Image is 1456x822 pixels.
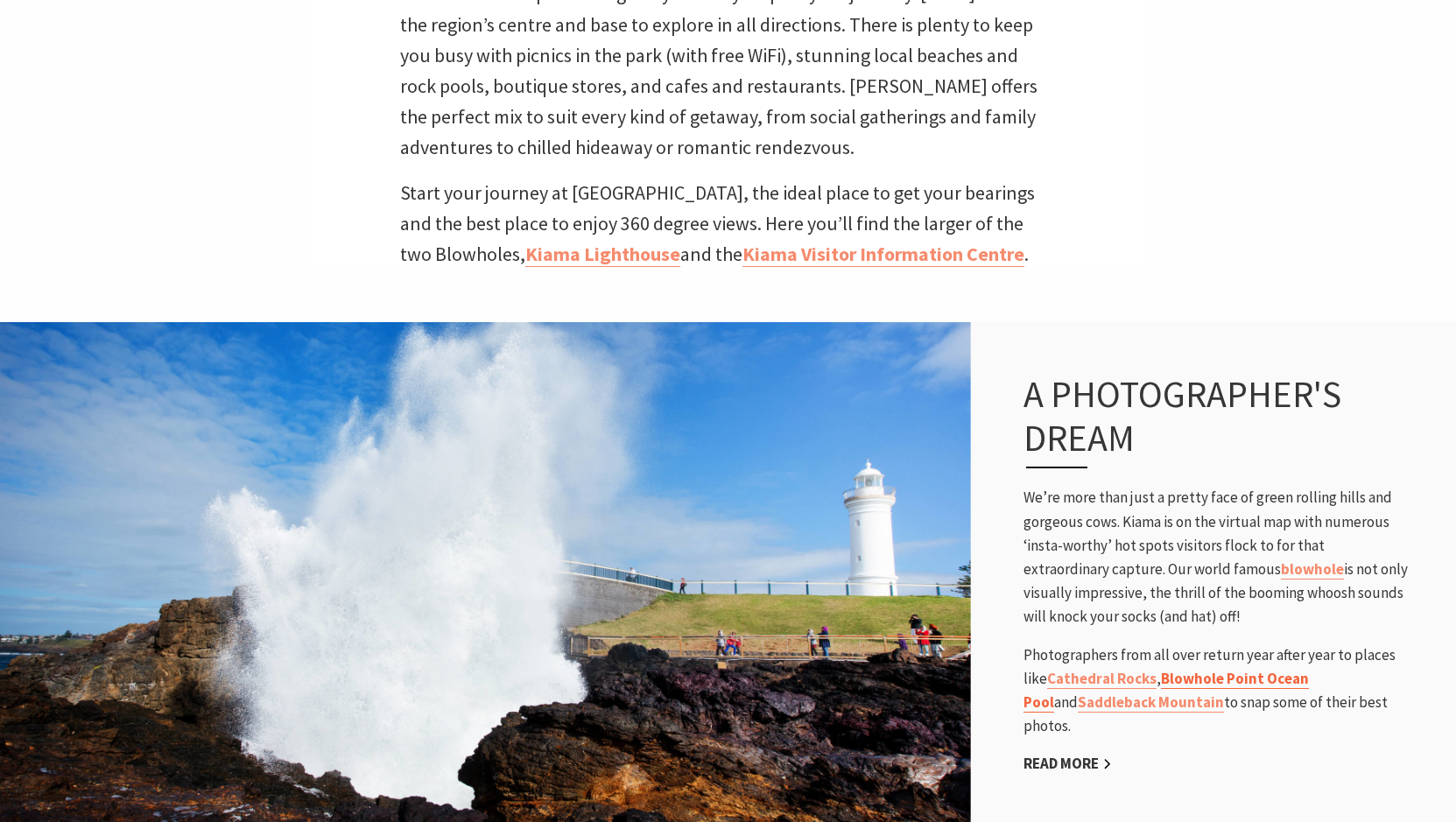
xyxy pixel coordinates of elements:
p: We’re more than just a pretty face of green rolling hills and gorgeous cows. Kiama is on the virt... [1023,486,1409,629]
a: Blowhole Point Ocean Pool [1023,669,1309,713]
p: Start your journey at [GEOGRAPHIC_DATA], the ideal place to get your bearings and the best place ... [400,178,1057,270]
a: Kiama Visitor Information Centre [742,242,1024,267]
h3: A photographer's dream [1023,372,1370,469]
a: blowhole [1281,559,1344,580]
a: Saddleback Mountain [1078,692,1224,713]
a: Kiama Lighthouse [525,242,680,267]
a: Cathedral Rocks [1047,669,1157,689]
a: Read More [1023,754,1112,774]
p: Photographers from all over return year after year to places like , and to snap some of their bes... [1023,643,1409,739]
